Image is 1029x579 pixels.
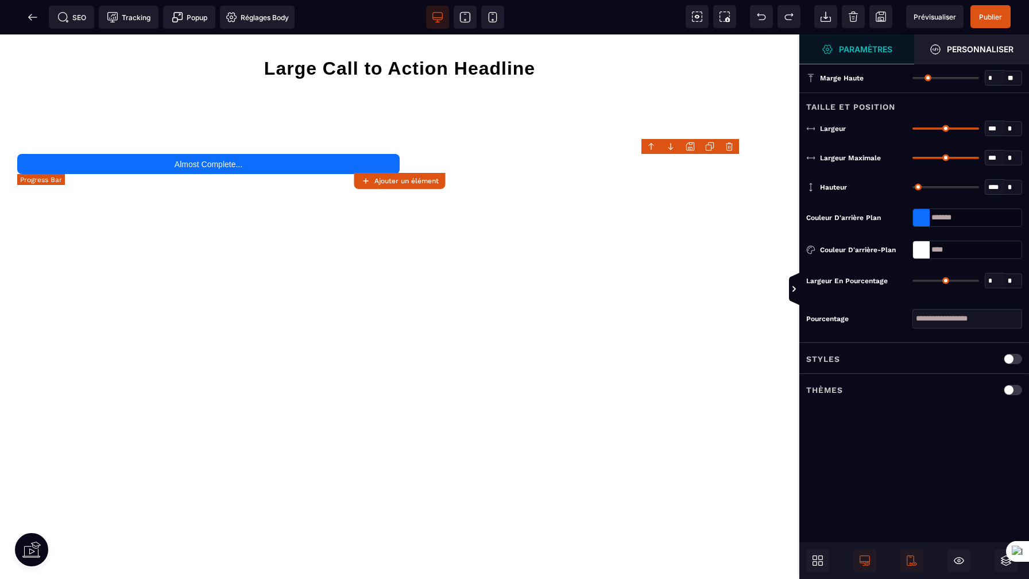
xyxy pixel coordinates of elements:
h1: Large Call to Action Headline [17,17,782,51]
p: Thèmes [806,383,843,397]
span: Ouvrir les blocs [806,549,829,572]
strong: Paramètres [839,45,892,53]
span: Afficher le desktop [853,549,876,572]
span: Ouvrir le gestionnaire de styles [799,34,914,64]
span: Enregistrer [869,5,892,28]
span: Afficher les vues [799,272,811,307]
span: Code de suivi [99,6,158,29]
span: Prévisualiser [914,13,956,21]
button: Ajouter un élément [354,173,446,189]
span: Métadata SEO [49,6,94,29]
span: SEO [57,11,86,23]
span: Masquer le bloc [947,549,970,572]
span: Largeur en pourcentage [806,276,888,285]
span: Rétablir [777,5,800,28]
span: Largeur maximale [820,153,881,163]
span: Créer une alerte modale [163,6,215,29]
span: Voir tablette [454,6,477,29]
span: Importer [814,5,837,28]
strong: Personnaliser [947,45,1013,53]
div: Couleur d'arrière plan [806,212,904,223]
span: Défaire [750,5,773,28]
span: Publier [979,13,1002,21]
span: Afficher le mobile [900,549,923,572]
span: Nettoyage [842,5,865,28]
div: Taille et position [799,92,1029,114]
span: Largeur [820,124,846,133]
span: Réglages Body [226,11,289,23]
span: Capture d'écran [713,5,736,28]
span: Voir bureau [426,6,449,29]
p: Styles [806,352,840,366]
span: Enregistrer le contenu [970,5,1011,28]
span: Retour [21,6,44,29]
strong: Ajouter un élément [374,177,439,185]
span: Ouvrir les calques [995,549,1018,572]
span: Voir les composants [686,5,709,28]
span: Tracking [107,11,150,23]
span: Ouvrir le gestionnaire de styles [914,34,1029,64]
span: Voir mobile [481,6,504,29]
div: Couleur d'arrière-plan [820,244,904,256]
span: Favicon [220,6,295,29]
span: Hauteur [820,183,847,192]
span: Marge haute [820,74,864,83]
div: Pourcentage [806,313,904,325]
span: Aperçu [906,5,964,28]
text: Almost Complete... [175,125,242,134]
span: Popup [172,11,207,23]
